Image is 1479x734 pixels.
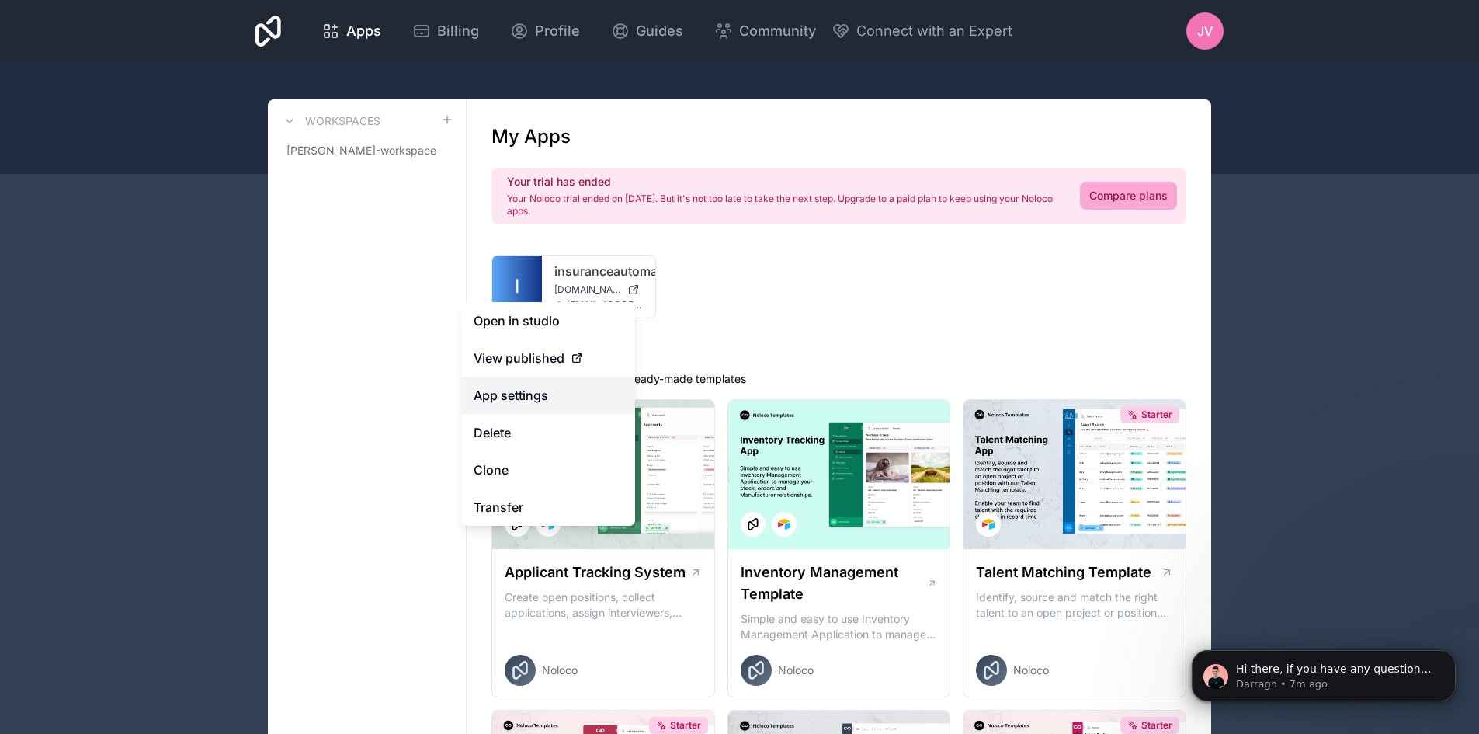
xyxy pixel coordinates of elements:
iframe: Intercom notifications message [1168,617,1479,726]
span: Community [739,20,816,42]
span: I [515,274,519,299]
img: Airtable Logo [778,518,790,530]
a: [PERSON_NAME]-workspace [280,137,453,165]
h1: Inventory Management Template [741,562,927,605]
a: Guides [599,14,696,48]
a: Community [702,14,828,48]
a: Clone [461,451,635,489]
a: [DOMAIN_NAME] [554,284,643,296]
a: Open in studio [461,302,635,339]
h1: Applicant Tracking System [505,562,686,583]
a: insuranceautomationsolutions [554,262,643,280]
p: Get started with one of our ready-made templates [491,371,1186,387]
h1: Talent Matching Template [976,562,1151,583]
span: Noloco [542,663,578,678]
span: Starter [1141,409,1172,421]
span: View published [474,349,564,367]
span: [DOMAIN_NAME] [554,284,621,296]
p: Identify, source and match the right talent to an open project or position with our Talent Matchi... [976,590,1173,621]
p: Simple and easy to use Inventory Management Application to manage your stock, orders and Manufact... [741,611,938,642]
span: Profile [535,20,580,42]
span: Noloco [1013,663,1049,678]
a: View published [461,339,635,377]
h1: Templates [491,343,1186,368]
h2: Your trial has ended [507,174,1061,190]
p: Your Noloco trial ended on [DATE]. But it's not too late to take the next step. Upgrade to a paid... [507,193,1061,217]
span: Connect with an Expert [856,20,1012,42]
span: Starter [670,719,701,732]
a: Billing [400,14,491,48]
img: Airtable Logo [982,518,995,530]
a: Transfer [461,489,635,526]
a: I [492,256,542,318]
p: Create open positions, collect applications, assign interviewers, centralise candidate feedback a... [505,590,702,621]
h3: Workspaces [305,113,380,129]
a: Profile [498,14,592,48]
span: JV [1197,22,1213,40]
span: Starter [1141,719,1172,732]
button: Connect with an Expert [832,20,1012,42]
span: Guides [636,20,683,42]
button: Delete [461,414,635,451]
span: Apps [346,20,381,42]
span: [EMAIL_ADDRESS][DOMAIN_NAME] [567,299,643,311]
h1: My Apps [491,124,571,149]
a: App settings [461,377,635,414]
span: Billing [437,20,479,42]
a: Apps [309,14,394,48]
a: Compare plans [1080,182,1177,210]
span: Noloco [778,663,814,678]
span: [PERSON_NAME]-workspace [286,143,436,158]
a: Workspaces [280,112,380,130]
